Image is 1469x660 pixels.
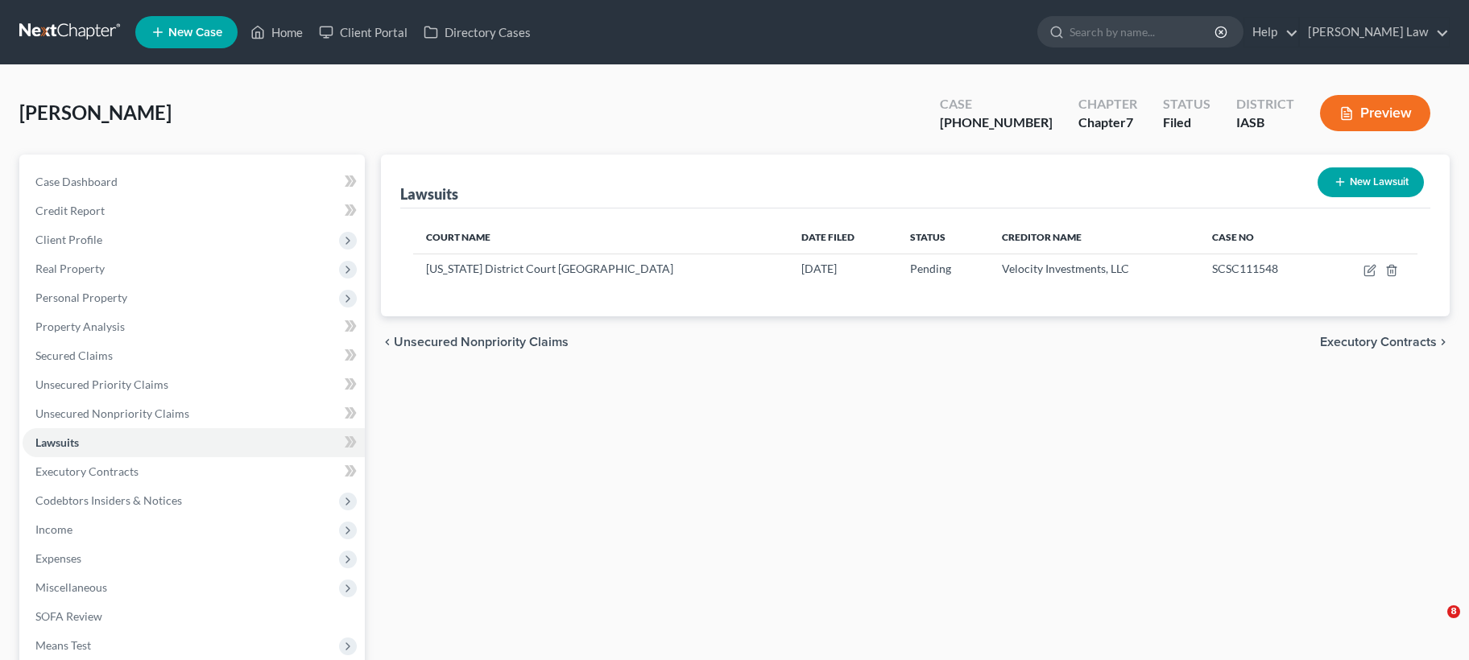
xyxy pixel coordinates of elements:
[35,493,182,507] span: Codebtors Insiders & Notices
[1414,605,1453,644] iframe: Intercom live chat
[23,370,365,399] a: Unsecured Priority Claims
[1212,262,1278,275] span: SCSC111548
[1002,231,1082,243] span: Creditor Name
[35,522,72,536] span: Income
[23,312,365,341] a: Property Analysis
[1163,113,1210,132] div: Filed
[1320,95,1430,131] button: Preview
[1212,231,1254,243] span: Case No
[1236,113,1294,132] div: IASB
[400,184,458,204] div: Lawsuits
[426,231,490,243] span: Court Name
[1320,336,1437,349] span: Executory Contracts
[23,457,365,486] a: Executory Contracts
[1300,18,1449,47] a: [PERSON_NAME] Law
[19,101,172,124] span: [PERSON_NAME]
[1437,336,1450,349] i: chevron_right
[394,336,569,349] span: Unsecured Nonpriority Claims
[311,18,416,47] a: Client Portal
[910,231,946,243] span: Status
[23,428,365,457] a: Lawsuits
[23,167,365,196] a: Case Dashboard
[1236,95,1294,113] div: District
[1244,18,1298,47] a: Help
[940,113,1053,132] div: [PHONE_NUMBER]
[910,262,951,275] span: Pending
[35,233,102,246] span: Client Profile
[1318,167,1424,197] button: New Lawsuit
[1126,114,1133,130] span: 7
[381,336,394,349] i: chevron_left
[1078,113,1137,132] div: Chapter
[426,262,673,275] span: [US_STATE] District Court [GEOGRAPHIC_DATA]
[1447,605,1460,618] span: 8
[1002,262,1129,275] span: Velocity Investments, LLC
[35,609,102,623] span: SOFA Review
[35,291,127,304] span: Personal Property
[35,262,105,275] span: Real Property
[416,18,539,47] a: Directory Cases
[35,551,81,565] span: Expenses
[242,18,311,47] a: Home
[801,231,855,243] span: Date Filed
[35,435,79,449] span: Lawsuits
[381,336,569,349] button: chevron_left Unsecured Nonpriority Claims
[940,95,1053,113] div: Case
[35,464,139,478] span: Executory Contracts
[801,262,837,275] span: [DATE]
[23,399,365,428] a: Unsecured Nonpriority Claims
[35,349,113,362] span: Secured Claims
[1070,17,1217,47] input: Search by name...
[23,602,365,631] a: SOFA Review
[168,27,222,39] span: New Case
[23,196,365,225] a: Credit Report
[35,377,168,391] span: Unsecured Priority Claims
[1078,95,1137,113] div: Chapter
[35,580,107,594] span: Miscellaneous
[1320,336,1450,349] button: Executory Contracts chevron_right
[35,320,125,333] span: Property Analysis
[1163,95,1210,113] div: Status
[35,204,105,217] span: Credit Report
[23,341,365,370] a: Secured Claims
[35,638,91,652] span: Means Test
[35,175,118,188] span: Case Dashboard
[35,406,189,420] span: Unsecured Nonpriority Claims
